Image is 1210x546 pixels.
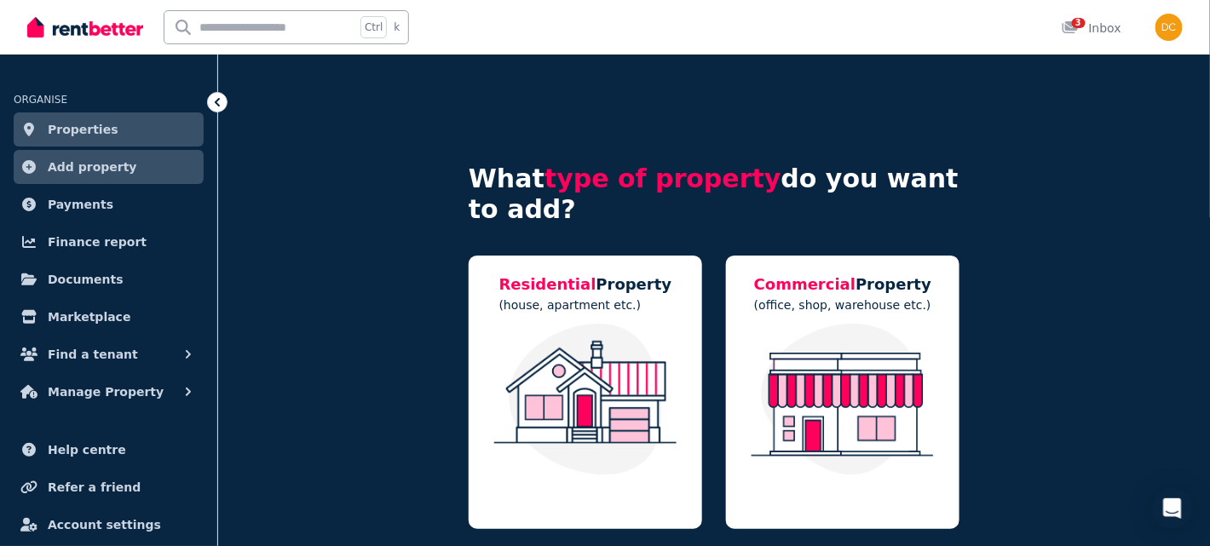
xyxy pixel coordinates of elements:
[14,187,204,221] a: Payments
[48,440,126,460] span: Help centre
[48,382,164,402] span: Manage Property
[48,477,141,497] span: Refer a friend
[14,262,204,296] a: Documents
[14,112,204,147] a: Properties
[14,150,204,184] a: Add property
[469,164,959,225] h4: What do you want to add?
[754,275,856,293] span: Commercial
[14,375,204,409] button: Manage Property
[499,275,596,293] span: Residential
[14,337,204,371] button: Find a tenant
[754,273,931,296] h5: Property
[14,225,204,259] a: Finance report
[48,119,118,140] span: Properties
[1155,14,1183,41] img: Dhiraj Chhetri
[1062,20,1121,37] div: Inbox
[48,269,124,290] span: Documents
[14,508,204,542] a: Account settings
[48,194,113,215] span: Payments
[14,94,67,106] span: ORGANISE
[754,296,931,313] p: (office, shop, warehouse etc.)
[1072,18,1086,28] span: 3
[14,300,204,334] a: Marketplace
[360,16,387,38] span: Ctrl
[743,324,942,475] img: Commercial Property
[544,164,781,193] span: type of property
[27,14,143,40] img: RentBetter
[48,157,137,177] span: Add property
[48,307,130,327] span: Marketplace
[1152,488,1193,529] div: Open Intercom Messenger
[48,344,138,365] span: Find a tenant
[48,232,147,252] span: Finance report
[499,296,672,313] p: (house, apartment etc.)
[394,20,400,34] span: k
[14,470,204,504] a: Refer a friend
[48,514,161,535] span: Account settings
[499,273,672,296] h5: Property
[486,324,685,475] img: Residential Property
[14,433,204,467] a: Help centre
